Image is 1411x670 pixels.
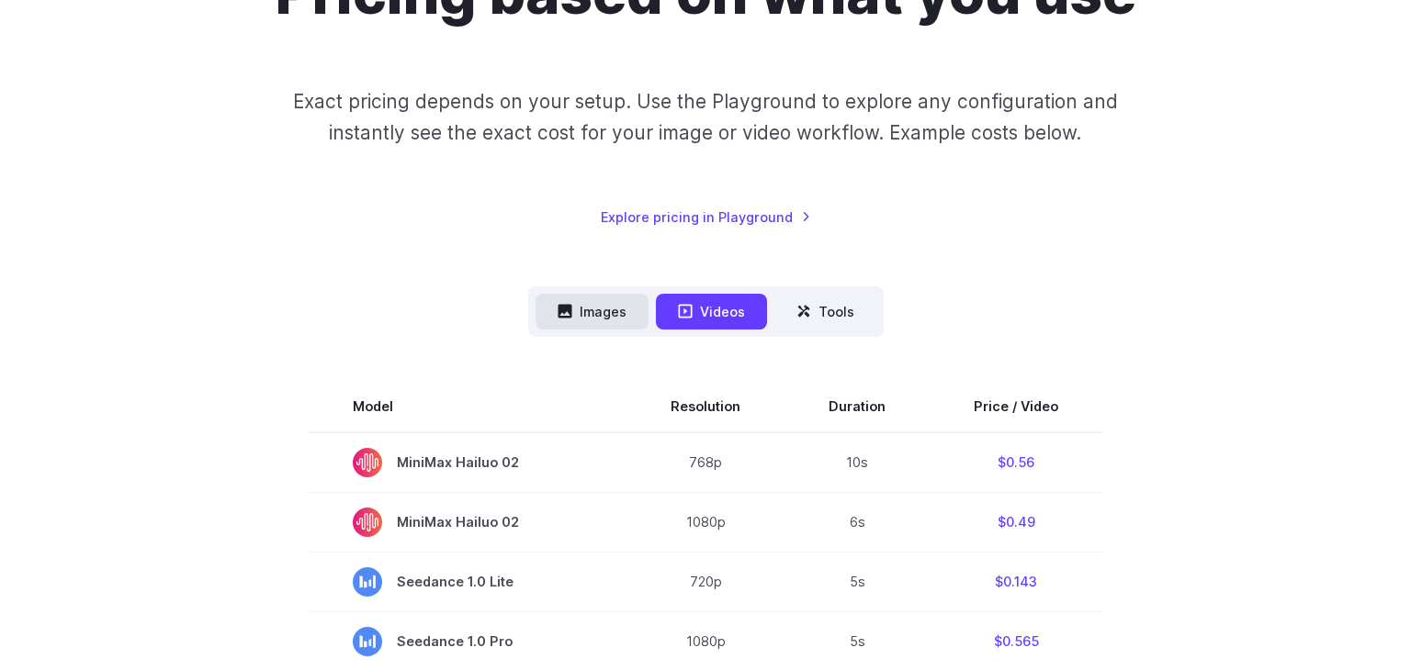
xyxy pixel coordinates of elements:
td: $0.143 [930,552,1102,611]
th: Resolution [626,381,785,432]
td: 1080p [626,492,785,552]
td: 720p [626,552,785,611]
button: Videos [656,294,767,329]
a: Explore pricing in Playground [601,207,811,228]
p: Exact pricing depends on your setup. Use the Playground to explore any configuration and instantl... [258,86,1153,148]
button: Tools [774,294,876,329]
td: $0.49 [930,492,1102,552]
th: Model [309,381,626,432]
span: MiniMax Hailuo 02 [353,508,582,537]
th: Price / Video [930,381,1102,432]
td: 5s [785,552,930,611]
td: 768p [626,432,785,493]
td: 6s [785,492,930,552]
td: 10s [785,432,930,493]
th: Duration [785,381,930,432]
button: Images [536,294,649,329]
td: $0.56 [930,432,1102,493]
span: Seedance 1.0 Pro [353,627,582,656]
span: MiniMax Hailuo 02 [353,448,582,477]
span: Seedance 1.0 Lite [353,567,582,597]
